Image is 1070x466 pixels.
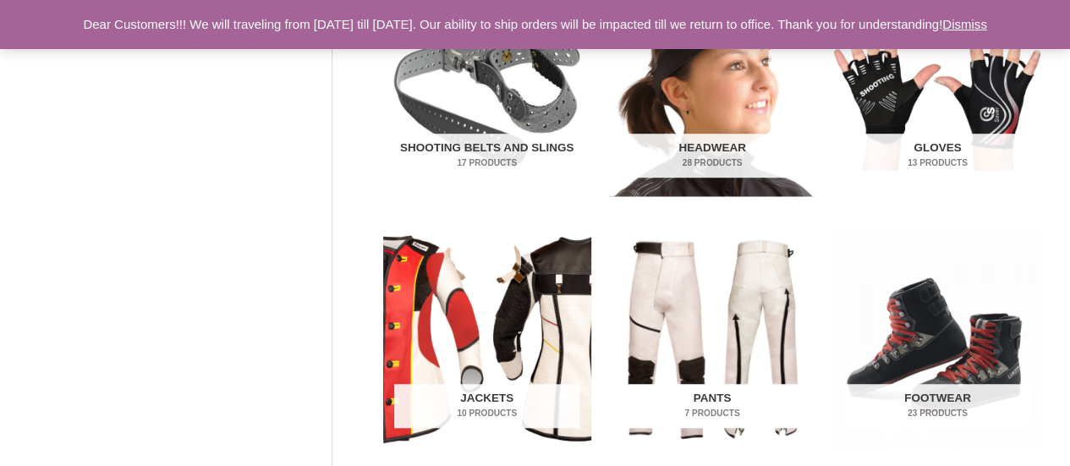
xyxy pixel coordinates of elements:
[619,407,804,419] mark: 7 Products
[608,230,816,448] img: Pants
[845,384,1030,428] h2: Footwear
[845,156,1030,169] mark: 13 Products
[619,134,804,178] h2: Headwear
[833,230,1041,448] a: Visit product category Footwear
[383,230,591,448] img: Jackets
[394,384,579,428] h2: Jackets
[394,156,579,169] mark: 17 Products
[619,384,804,428] h2: Pants
[845,407,1030,419] mark: 23 Products
[383,230,591,448] a: Visit product category Jackets
[845,134,1030,178] h2: Gloves
[394,407,579,419] mark: 10 Products
[833,230,1041,448] img: Footwear
[942,17,987,31] a: Dismiss
[394,134,579,178] h2: Shooting Belts and Slings
[608,230,816,448] a: Visit product category Pants
[619,156,804,169] mark: 28 Products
